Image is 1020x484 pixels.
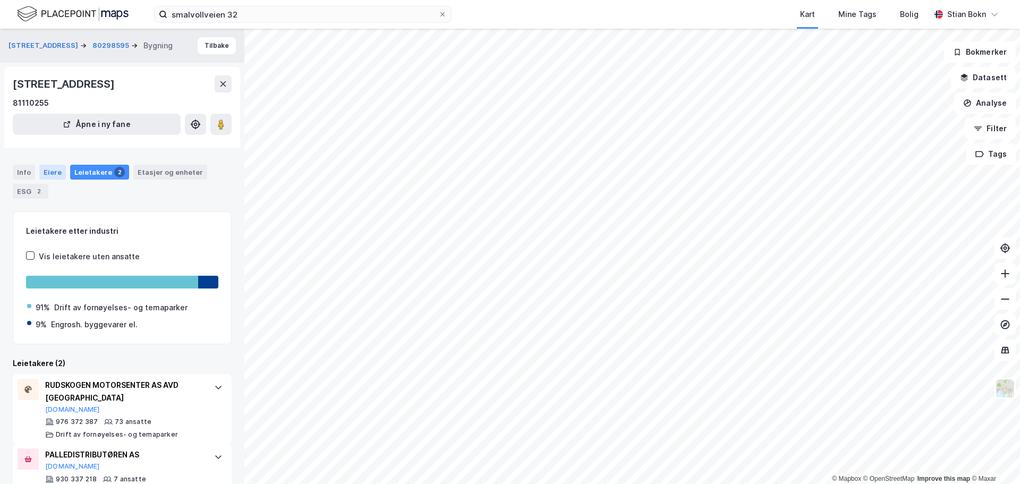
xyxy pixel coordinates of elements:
[965,118,1016,139] button: Filter
[13,97,49,109] div: 81110255
[26,225,218,237] div: Leietakere etter industri
[13,184,48,199] div: ESG
[995,378,1015,398] img: Z
[951,67,1016,88] button: Datasett
[947,8,986,21] div: Stian Bokn
[39,250,140,263] div: Vis leietakere uten ansatte
[56,475,97,483] div: 930 337 218
[92,40,131,51] button: 80298595
[800,8,815,21] div: Kart
[13,165,35,180] div: Info
[56,430,178,439] div: Drift av fornøyelses- og temaparker
[838,8,877,21] div: Mine Tags
[13,114,181,135] button: Åpne i ny fane
[45,462,100,471] button: [DOMAIN_NAME]
[115,418,151,426] div: 73 ansatte
[51,318,138,331] div: Engrosh. byggevarer el.
[114,167,125,177] div: 2
[917,475,970,482] a: Improve this map
[54,301,188,314] div: Drift av fornøyelses- og temaparker
[944,41,1016,63] button: Bokmerker
[13,75,117,92] div: [STREET_ADDRESS]
[143,39,173,52] div: Bygning
[863,475,915,482] a: OpenStreetMap
[45,405,100,414] button: [DOMAIN_NAME]
[33,186,44,197] div: 2
[45,448,203,461] div: PALLEDISTRIBUTØREN AS
[900,8,919,21] div: Bolig
[36,301,50,314] div: 91%
[967,433,1020,484] div: Kontrollprogram for chat
[70,165,129,180] div: Leietakere
[45,379,203,404] div: RUDSKOGEN MOTORSENTER AS AVD [GEOGRAPHIC_DATA]
[198,37,236,54] button: Tilbake
[39,165,66,180] div: Eiere
[56,418,98,426] div: 976 372 387
[36,318,47,331] div: 9%
[954,92,1016,114] button: Analyse
[114,475,146,483] div: 7 ansatte
[966,143,1016,165] button: Tags
[8,40,80,51] button: [STREET_ADDRESS]
[17,5,129,23] img: logo.f888ab2527a4732fd821a326f86c7f29.svg
[167,6,438,22] input: Søk på adresse, matrikkel, gårdeiere, leietakere eller personer
[138,167,203,177] div: Etasjer og enheter
[967,433,1020,484] iframe: Chat Widget
[13,357,232,370] div: Leietakere (2)
[832,475,861,482] a: Mapbox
